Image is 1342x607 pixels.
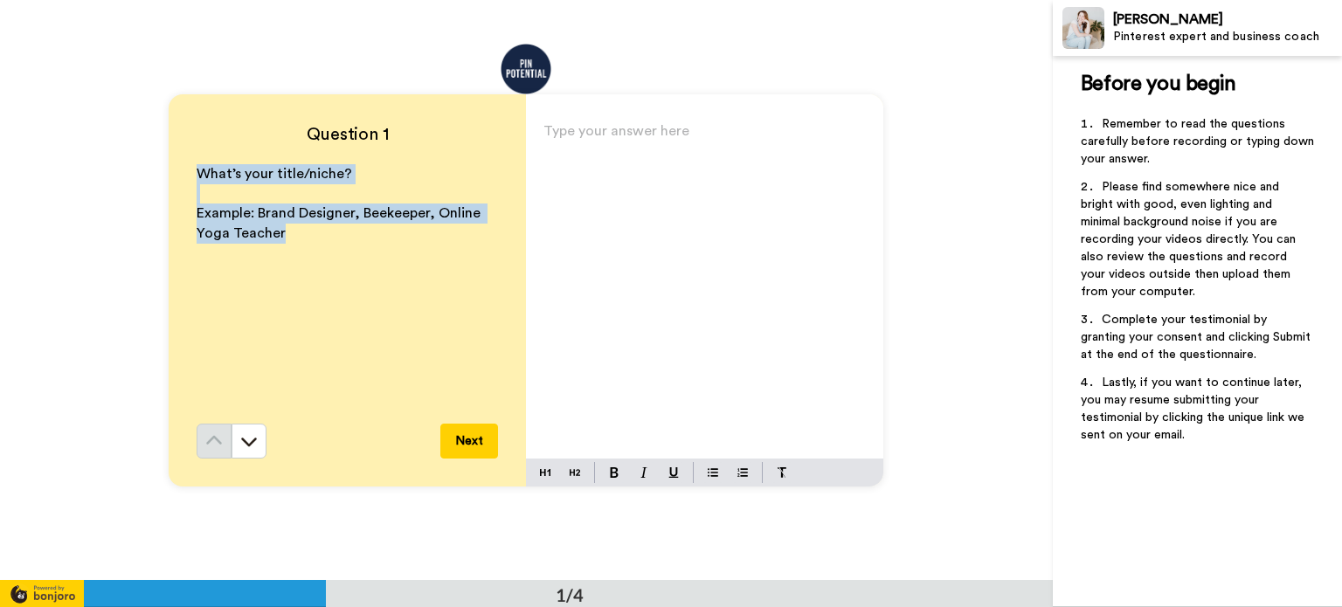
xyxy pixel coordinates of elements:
[1113,11,1341,28] div: [PERSON_NAME]
[197,167,352,181] span: What’s your title/niche?
[668,467,679,478] img: underline-mark.svg
[1081,73,1235,94] span: Before you begin
[610,467,619,478] img: bold-mark.svg
[737,466,748,479] img: numbered-block.svg
[197,122,498,147] h4: Question 1
[1081,181,1299,298] span: Please find somewhere nice and bright with good, even lighting and minimal background noise if yo...
[1113,30,1341,45] div: Pinterest expert and business coach
[708,466,718,479] img: bulleted-block.svg
[440,424,498,459] button: Next
[1062,7,1104,49] img: Profile Image
[570,466,580,479] img: heading-two-block.svg
[1081,314,1314,361] span: Complete your testimonial by granting your consent and clicking Submit at the end of the question...
[1081,118,1318,165] span: Remember to read the questions carefully before recording or typing down your answer.
[640,467,647,478] img: italic-mark.svg
[1081,376,1308,441] span: Lastly, if you want to continue later, you may resume submitting your testimonial by clicking the...
[777,467,787,478] img: clear-format.svg
[197,206,484,240] span: Example: Brand Designer, Beekeeper, Online Yoga Teacher
[528,583,612,607] div: 1/4
[540,466,550,479] img: heading-one-block.svg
